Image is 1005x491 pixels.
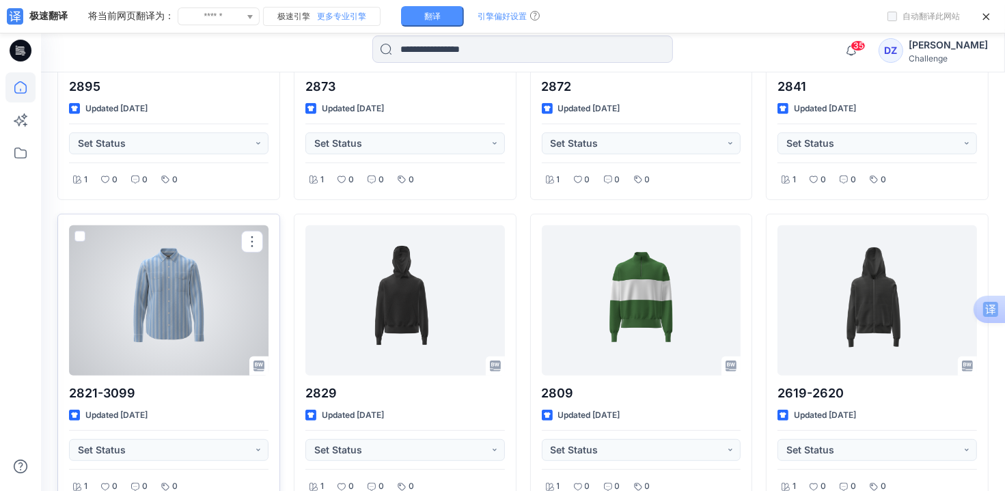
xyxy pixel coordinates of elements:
[172,173,178,187] p: 0
[851,40,866,51] span: 35
[85,102,148,116] p: Updated [DATE]
[84,173,87,187] p: 1
[558,408,620,423] p: Updated [DATE]
[320,173,324,187] p: 1
[585,173,590,187] p: 0
[305,77,505,96] p: 2873
[69,384,269,403] p: 2821-3099
[305,225,505,376] a: 2829
[645,173,650,187] p: 0
[879,38,903,63] div: DZ
[615,173,620,187] p: 0
[409,173,414,187] p: 0
[881,173,886,187] p: 0
[851,173,856,187] p: 0
[85,408,148,423] p: Updated [DATE]
[794,408,856,423] p: Updated [DATE]
[909,37,988,53] div: [PERSON_NAME]
[777,77,977,96] p: 2841
[558,102,620,116] p: Updated [DATE]
[69,225,269,376] a: 2821-3099
[378,173,384,187] p: 0
[557,173,560,187] p: 1
[542,77,741,96] p: 2872
[542,225,741,376] a: 2809
[112,173,118,187] p: 0
[821,173,826,187] p: 0
[909,53,988,64] div: Challenge
[69,77,269,96] p: 2895
[777,384,977,403] p: 2619-2620
[794,102,856,116] p: Updated [DATE]
[142,173,148,187] p: 0
[305,384,505,403] p: 2829
[322,102,384,116] p: Updated [DATE]
[348,173,354,187] p: 0
[322,408,384,423] p: Updated [DATE]
[777,225,977,376] a: 2619-2620
[793,173,796,187] p: 1
[542,384,741,403] p: 2809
